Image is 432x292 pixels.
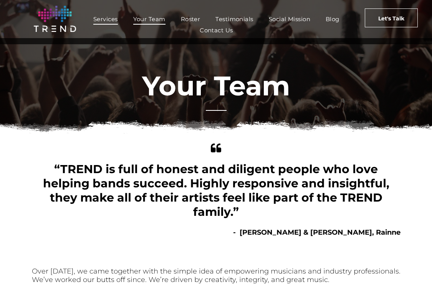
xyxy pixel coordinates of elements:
a: Let's Talk [365,8,418,27]
span: Let's Talk [378,9,404,28]
font: Over [DATE], we came together with the simple idea of empowering musicians and industry professio... [32,267,401,284]
font: Your Team [142,69,290,102]
iframe: Chat Widget [294,203,432,292]
a: Your Team [126,13,173,25]
span: “TREND is full of honest and diligent people who love helping bands succeed. Highly responsive an... [43,162,389,219]
a: Blog [318,13,347,25]
b: - [PERSON_NAME] & [PERSON_NAME], Rainne [233,228,401,237]
a: Roster [173,13,208,25]
a: Testimonials [208,13,261,25]
a: Contact Us [192,25,241,36]
a: Services [86,13,126,25]
a: Social Mission [261,13,318,25]
span: Services [93,13,118,25]
img: logo [34,6,76,32]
